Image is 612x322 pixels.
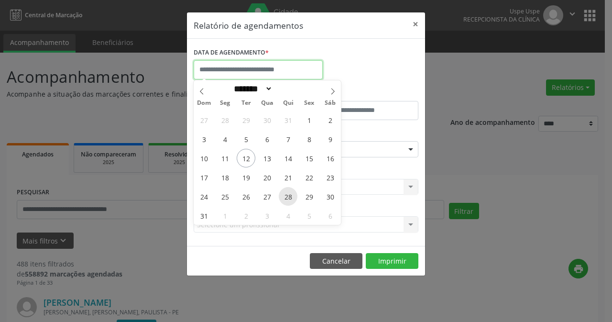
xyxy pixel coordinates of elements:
button: Close [406,12,425,36]
span: Setembro 2, 2025 [237,206,255,225]
span: Seg [215,100,236,106]
span: Agosto 26, 2025 [237,187,255,206]
select: Month [230,84,273,94]
span: Setembro 1, 2025 [216,206,234,225]
span: Setembro 4, 2025 [279,206,297,225]
span: Agosto 1, 2025 [300,111,318,129]
label: ATÉ [308,86,418,101]
span: Agosto 27, 2025 [258,187,276,206]
span: Agosto 16, 2025 [321,149,339,167]
label: DATA DE AGENDAMENTO [194,45,269,60]
span: Agosto 7, 2025 [279,130,297,148]
span: Julho 29, 2025 [237,111,255,129]
span: Agosto 10, 2025 [195,149,213,167]
span: Ter [236,100,257,106]
span: Agosto 31, 2025 [195,206,213,225]
h5: Relatório de agendamentos [194,19,303,32]
span: Agosto 19, 2025 [237,168,255,187]
span: Qui [278,100,299,106]
span: Sex [299,100,320,106]
input: Year [273,84,304,94]
span: Setembro 5, 2025 [300,206,318,225]
span: Agosto 12, 2025 [237,149,255,167]
span: Agosto 15, 2025 [300,149,318,167]
span: Dom [194,100,215,106]
span: Setembro 3, 2025 [258,206,276,225]
span: Agosto 22, 2025 [300,168,318,187]
span: Agosto 9, 2025 [321,130,339,148]
span: Agosto 21, 2025 [279,168,297,187]
span: Agosto 14, 2025 [279,149,297,167]
button: Cancelar [310,253,362,269]
span: Agosto 11, 2025 [216,149,234,167]
span: Agosto 3, 2025 [195,130,213,148]
span: Agosto 8, 2025 [300,130,318,148]
span: Agosto 29, 2025 [300,187,318,206]
span: Agosto 20, 2025 [258,168,276,187]
span: Agosto 4, 2025 [216,130,234,148]
span: Agosto 30, 2025 [321,187,339,206]
span: Agosto 23, 2025 [321,168,339,187]
span: Agosto 13, 2025 [258,149,276,167]
span: Agosto 18, 2025 [216,168,234,187]
span: Sáb [320,100,341,106]
span: Agosto 5, 2025 [237,130,255,148]
span: Julho 28, 2025 [216,111,234,129]
span: Agosto 2, 2025 [321,111,339,129]
span: Julho 31, 2025 [279,111,297,129]
span: Agosto 25, 2025 [216,187,234,206]
span: Setembro 6, 2025 [321,206,339,225]
span: Agosto 24, 2025 [195,187,213,206]
span: Julho 27, 2025 [195,111,213,129]
span: Julho 30, 2025 [258,111,276,129]
span: Agosto 17, 2025 [195,168,213,187]
span: Agosto 28, 2025 [279,187,297,206]
button: Imprimir [366,253,418,269]
span: Qua [257,100,278,106]
span: Agosto 6, 2025 [258,130,276,148]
